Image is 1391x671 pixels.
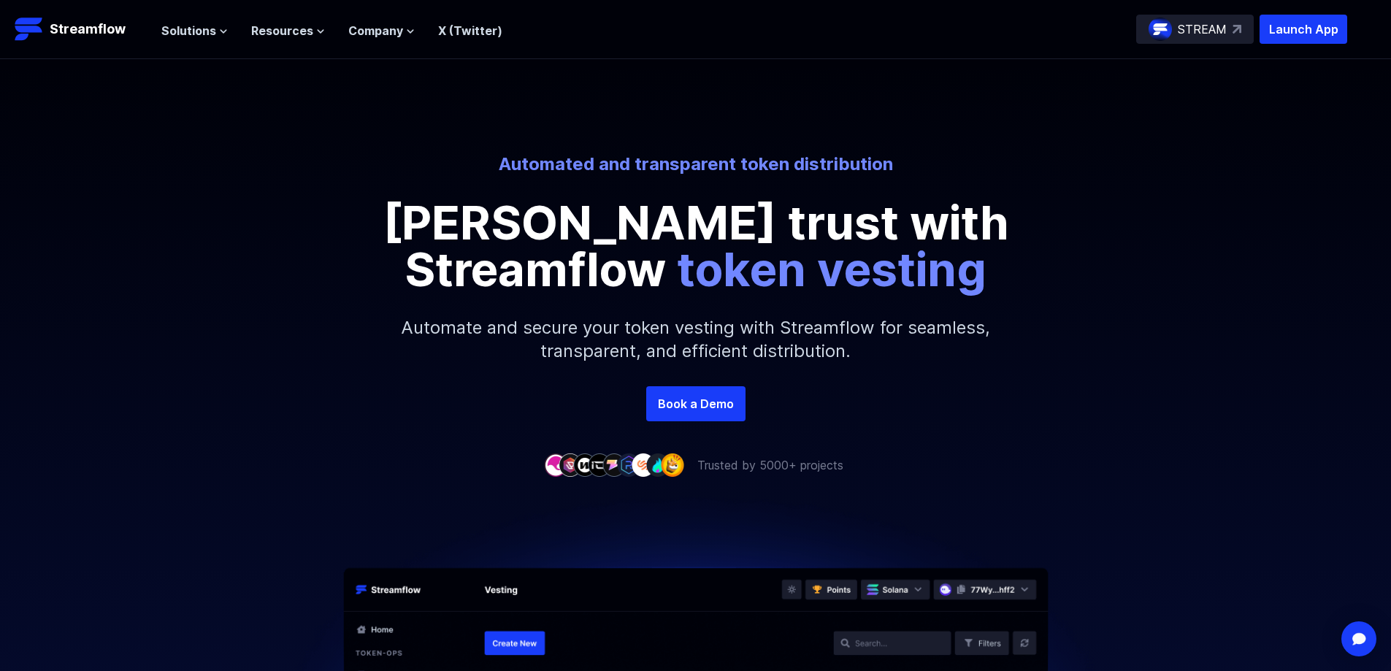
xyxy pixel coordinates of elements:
a: STREAM [1136,15,1254,44]
button: Company [348,22,415,39]
img: company-4 [588,453,611,476]
p: Automated and transparent token distribution [291,153,1100,176]
button: Launch App [1260,15,1347,44]
span: Resources [251,22,313,39]
img: company-7 [632,453,655,476]
p: STREAM [1178,20,1227,38]
p: Streamflow [50,19,126,39]
img: company-1 [544,453,567,476]
img: Streamflow Logo [15,15,44,44]
p: Trusted by 5000+ projects [697,456,843,474]
img: streamflow-logo-circle.png [1149,18,1172,41]
a: Streamflow [15,15,147,44]
button: Solutions [161,22,228,39]
a: Book a Demo [646,386,746,421]
img: company-8 [646,453,670,476]
button: Resources [251,22,325,39]
img: company-9 [661,453,684,476]
img: company-3 [573,453,597,476]
span: Solutions [161,22,216,39]
img: company-5 [602,453,626,476]
img: company-2 [559,453,582,476]
span: Company [348,22,403,39]
img: top-right-arrow.svg [1233,25,1241,34]
span: token vesting [677,241,986,297]
a: X (Twitter) [438,23,502,38]
p: Automate and secure your token vesting with Streamflow for seamless, transparent, and efficient d... [382,293,1010,386]
p: [PERSON_NAME] trust with Streamflow [367,199,1024,293]
div: Open Intercom Messenger [1341,621,1376,656]
img: company-6 [617,453,640,476]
